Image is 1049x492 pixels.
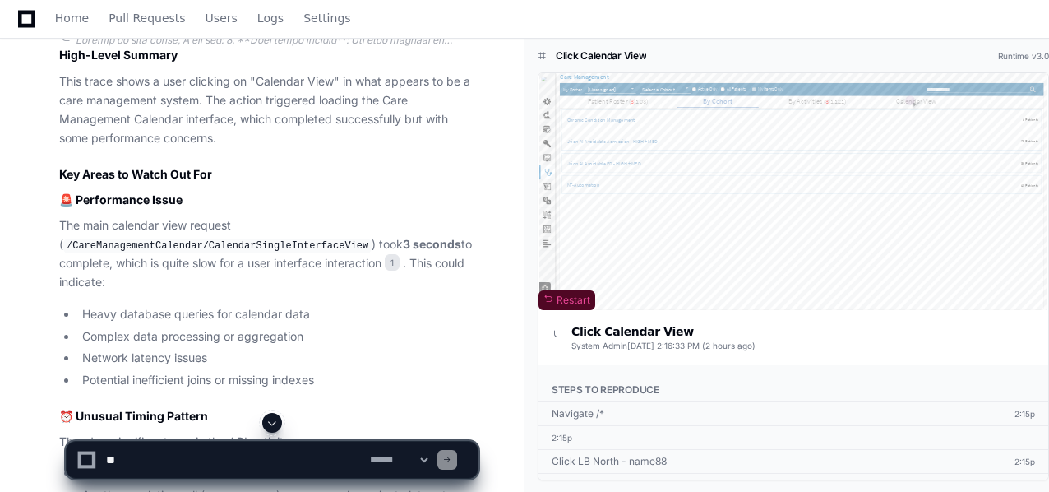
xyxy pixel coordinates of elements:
[53,59,354,88] a: Patient Roster ( | )
[998,50,1049,63] div: Runtime v3.0
[538,290,595,310] button: Restart
[385,254,400,271] span: 1
[59,72,478,147] p: This trace shows a user clicking on "Calendar View" in what appears to be a care management syste...
[486,34,536,49] span: All Patients
[53,26,119,58] h2: My Roster
[251,62,278,85] span: 103
[77,327,478,346] li: Complex data processing or aggregation
[63,239,372,253] code: /CareManagementCalendar/CalendarSingleInterfaceView
[470,36,481,47] input: All Patients
[303,13,350,23] span: Settings
[552,37,563,48] input: My Items Only
[206,13,238,23] span: Users
[403,237,461,251] strong: 3 seconds
[59,192,478,208] h3: 🚨 Performance Issue
[59,47,478,63] h2: High-Level Summary
[1014,407,1035,420] div: 2:15p
[55,13,89,23] span: Home
[59,216,478,292] p: The main calendar view request ( ) took to complete, which is quite slow for a user interface int...
[257,13,284,23] span: Logs
[538,378,1048,401] div: Steps to reproduce
[556,49,646,63] h1: Click Calendar View
[567,15,631,49] span: My Items Only
[571,59,871,88] a: By Activities ( | )
[543,294,590,307] span: Restart
[77,305,478,324] li: Heavy database queries for calendar data
[261,30,384,52] span: Select a Cohort
[261,30,384,53] span: Select a Cohort
[571,340,756,352] p: [DATE] 2:16:33 PM (2 hours ago)
[59,408,478,425] h3: ⏰ Unusual Timing Pattern
[238,62,247,85] span: 3
[396,36,407,47] input: Active Only
[742,62,751,85] span: 3
[109,13,185,23] span: Pull Requests
[119,31,251,54] span: [Unassigned]
[756,62,792,85] span: 1121
[412,34,462,49] span: Active Only
[77,349,478,368] li: Network latency issues
[119,31,251,53] span: [Unassigned]
[356,59,569,90] a: By Cohort
[267,34,351,50] span: Select a Cohort
[76,34,478,47] div: Loremip do sita conse, A eli sed: 8. **Doei tempo incidid**: Utl etdo magnaal en "Adminimv Quis" ...
[5,8,37,21] img: logo-no-text.svg
[552,407,604,420] div: Navigate /*
[538,401,1048,425] a: Navigate /*2:15p
[77,371,478,390] li: Potential inefficient joins or missing indexes
[59,166,478,183] h2: Key Areas to Watch Out For
[571,341,627,350] a: System Admin
[571,323,756,340] h1: Click Calendar View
